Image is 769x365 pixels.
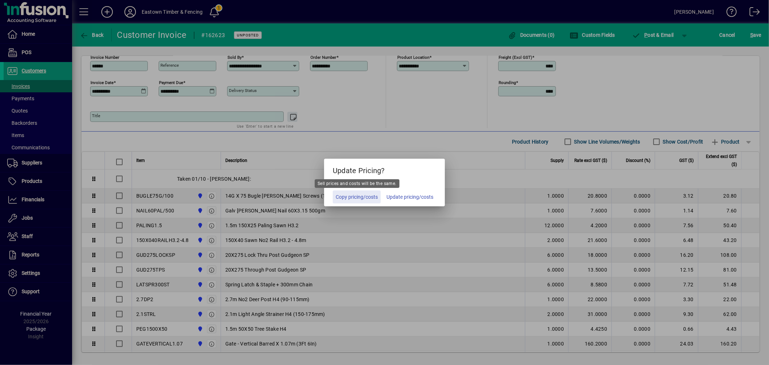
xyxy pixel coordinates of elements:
span: Copy pricing/costs [336,193,378,201]
span: Update pricing/costs [386,193,433,201]
div: Sell prices and costs will be the same. [315,179,399,188]
button: Copy pricing/costs [333,190,381,203]
h5: Update Pricing? [324,159,445,180]
button: Update pricing/costs [384,190,436,203]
